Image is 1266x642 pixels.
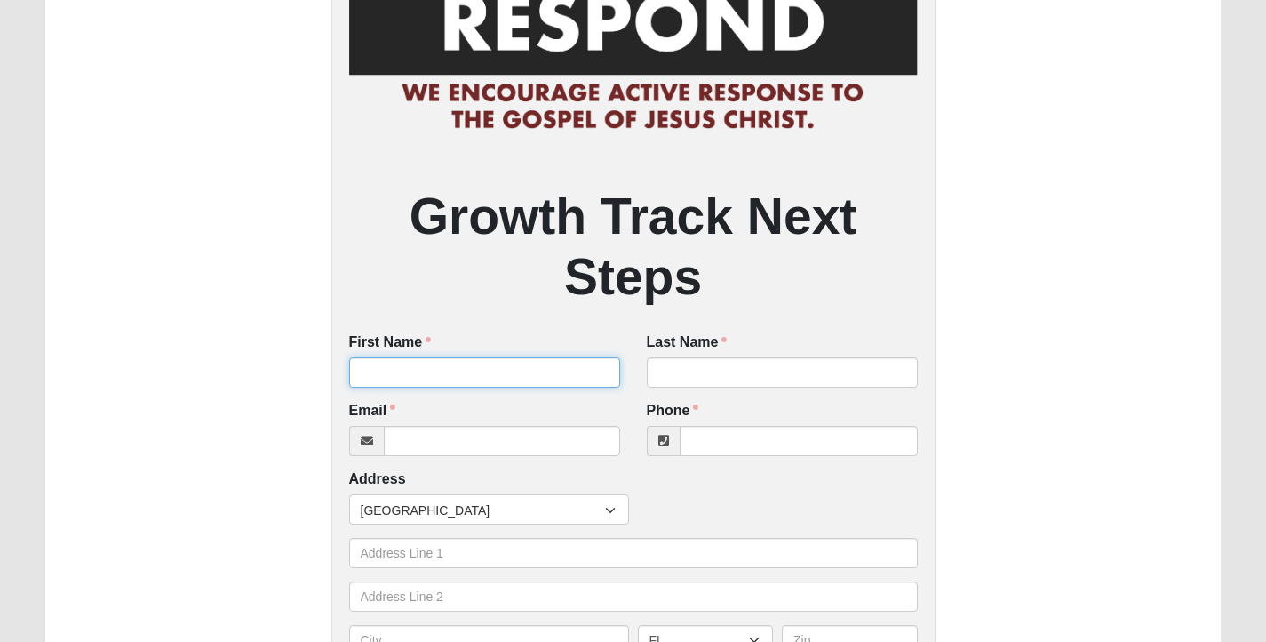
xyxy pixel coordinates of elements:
span: [GEOGRAPHIC_DATA] [361,495,605,526]
label: First Name [349,333,432,353]
input: Address Line 2 [349,582,918,612]
label: Address [349,469,406,490]
label: Last Name [647,333,728,353]
label: Email [349,401,396,421]
h2: Growth Track Next Steps [349,186,918,308]
input: Address Line 1 [349,538,918,568]
label: Phone [647,401,699,421]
